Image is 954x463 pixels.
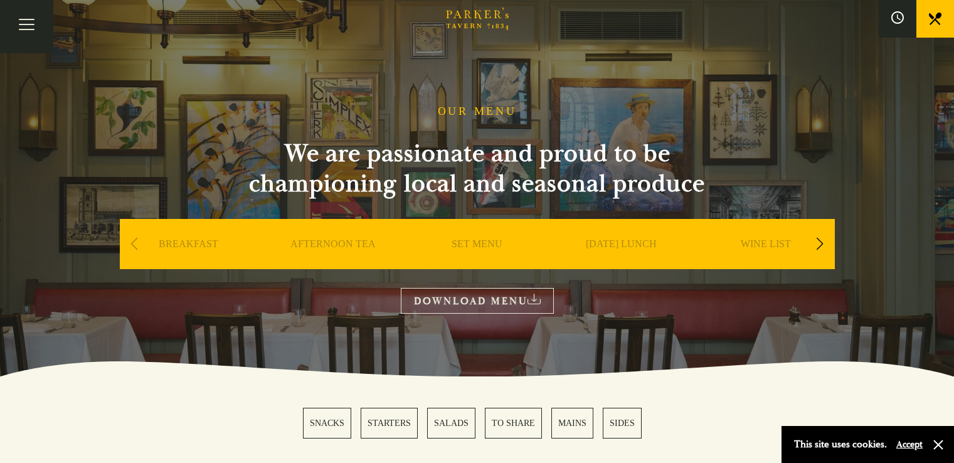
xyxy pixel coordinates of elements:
[553,219,691,307] div: 4 / 9
[427,408,475,439] a: 3 / 6
[697,219,835,307] div: 5 / 9
[794,435,887,454] p: This site uses cookies.
[586,238,657,288] a: [DATE] LUNCH
[401,288,554,314] a: DOWNLOAD MENU
[812,230,829,258] div: Next slide
[485,408,542,439] a: 4 / 6
[126,230,143,258] div: Previous slide
[264,219,402,307] div: 2 / 9
[452,238,502,288] a: SET MENU
[438,105,517,119] h1: OUR MENU
[226,139,728,199] h2: We are passionate and proud to be championing local and seasonal produce
[603,408,642,439] a: 6 / 6
[741,238,791,288] a: WINE LIST
[551,408,593,439] a: 5 / 6
[932,439,945,451] button: Close and accept
[303,408,351,439] a: 1 / 6
[408,219,546,307] div: 3 / 9
[361,408,418,439] a: 2 / 6
[290,238,376,288] a: AFTERNOON TEA
[896,439,923,450] button: Accept
[120,219,258,307] div: 1 / 9
[159,238,218,288] a: BREAKFAST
